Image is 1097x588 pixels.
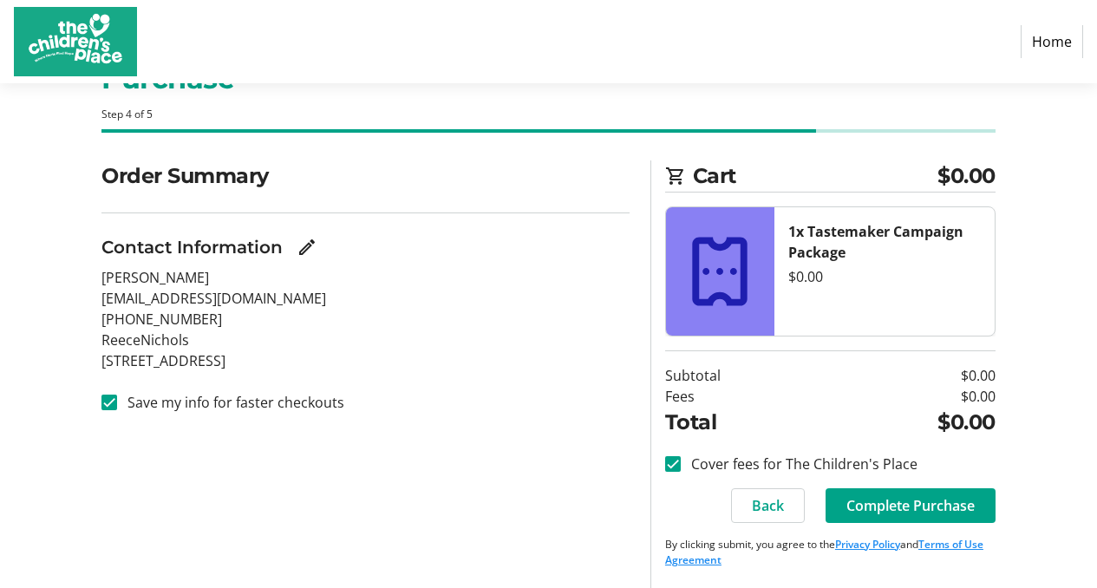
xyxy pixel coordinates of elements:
p: ReeceNichols [101,330,630,350]
p: By clicking submit, you agree to the and [665,537,996,568]
div: $0.00 [788,266,981,287]
span: Cart [693,160,937,192]
td: Subtotal [665,365,827,386]
a: Terms of Use Agreement [665,537,983,567]
span: $0.00 [937,160,996,192]
p: [PHONE_NUMBER] [101,309,630,330]
strong: 1x Tastemaker Campaign Package [788,222,963,262]
label: Cover fees for The Children's Place [681,454,917,474]
button: Complete Purchase [826,488,996,523]
div: Step 4 of 5 [101,107,995,122]
span: Complete Purchase [846,495,975,516]
h2: Order Summary [101,160,630,192]
td: $0.00 [827,386,996,407]
a: Home [1021,25,1083,58]
a: Privacy Policy [835,537,900,552]
button: Edit Contact Information [290,230,324,265]
button: Back [731,488,805,523]
td: Total [665,407,827,438]
h3: Contact Information [101,234,283,260]
td: Fees [665,386,827,407]
span: Back [752,495,784,516]
p: [PERSON_NAME] [101,267,630,288]
p: [STREET_ADDRESS] [101,350,630,371]
td: $0.00 [827,407,996,438]
p: [EMAIL_ADDRESS][DOMAIN_NAME] [101,288,630,309]
img: The Children's Place's Logo [14,7,137,76]
td: $0.00 [827,365,996,386]
label: Save my info for faster checkouts [117,392,344,413]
